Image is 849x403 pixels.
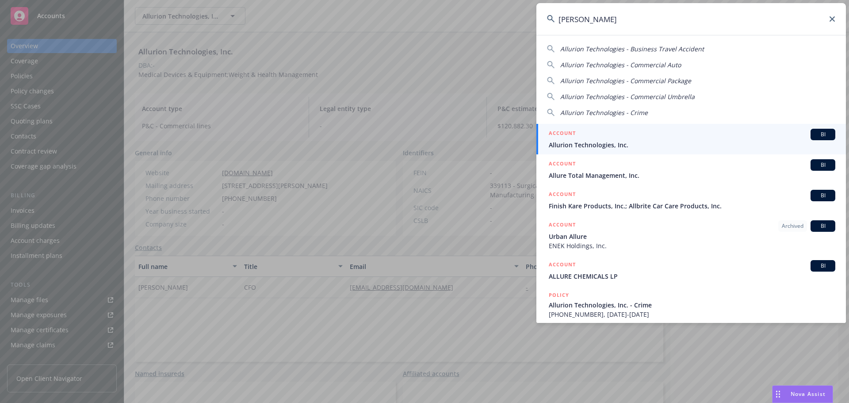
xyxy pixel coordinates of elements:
[549,190,576,200] h5: ACCOUNT
[536,286,846,324] a: POLICYAllurion Technologies, Inc. - Crime[PHONE_NUMBER], [DATE]-[DATE]
[549,272,835,281] span: ALLURE CHEMICALS LP
[549,140,835,150] span: Allurion Technologies, Inc.
[791,390,826,398] span: Nova Assist
[549,201,835,211] span: Finish Kare Products, Inc.; Allbrite Car Care Products, Inc.
[560,92,695,101] span: Allurion Technologies - Commercial Umbrella
[772,385,833,403] button: Nova Assist
[536,154,846,185] a: ACCOUNTBIAllure Total Management, Inc.
[536,215,846,255] a: ACCOUNTArchivedBIUrban AllureENEK Holdings, Inc.
[536,124,846,154] a: ACCOUNTBIAllurion Technologies, Inc.
[560,45,704,53] span: Allurion Technologies - Business Travel Accident
[814,130,832,138] span: BI
[773,386,784,403] div: Drag to move
[814,161,832,169] span: BI
[782,222,803,230] span: Archived
[814,222,832,230] span: BI
[549,241,835,250] span: ENEK Holdings, Inc.
[549,220,576,231] h5: ACCOUNT
[549,159,576,170] h5: ACCOUNT
[536,3,846,35] input: Search...
[536,255,846,286] a: ACCOUNTBIALLURE CHEMICALS LP
[549,310,835,319] span: [PHONE_NUMBER], [DATE]-[DATE]
[549,232,835,241] span: Urban Allure
[549,129,576,139] h5: ACCOUNT
[814,262,832,270] span: BI
[549,260,576,271] h5: ACCOUNT
[549,291,569,299] h5: POLICY
[560,77,691,85] span: Allurion Technologies - Commercial Package
[536,185,846,215] a: ACCOUNTBIFinish Kare Products, Inc.; Allbrite Car Care Products, Inc.
[560,61,681,69] span: Allurion Technologies - Commercial Auto
[560,108,648,117] span: Allurion Technologies - Crime
[814,192,832,200] span: BI
[549,171,835,180] span: Allure Total Management, Inc.
[549,300,835,310] span: Allurion Technologies, Inc. - Crime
